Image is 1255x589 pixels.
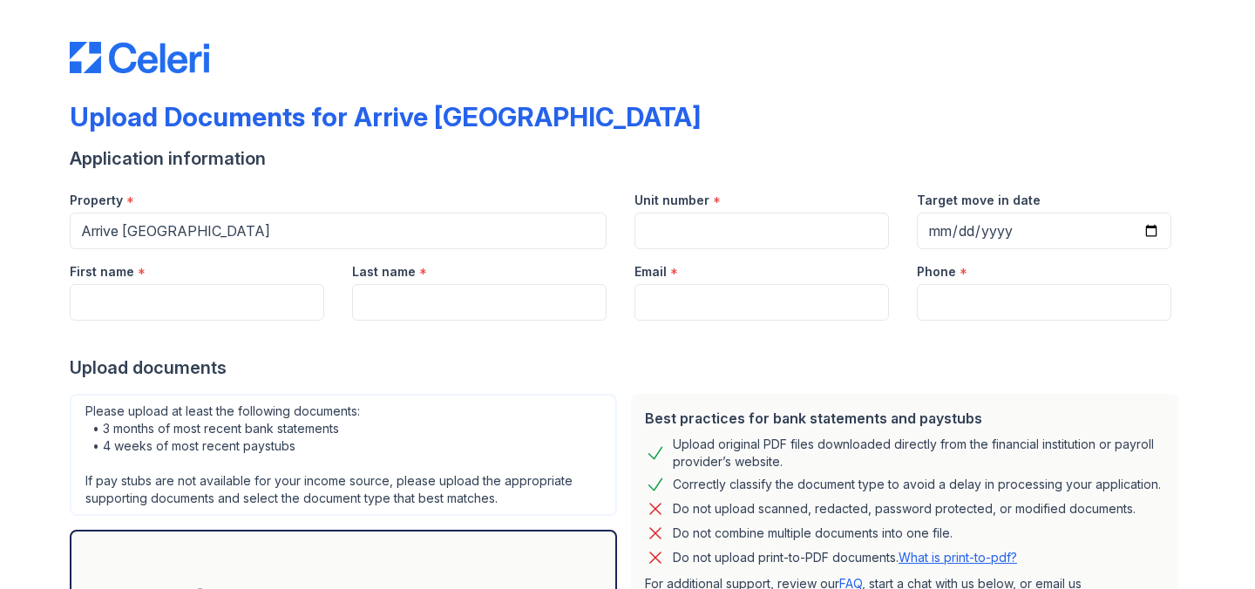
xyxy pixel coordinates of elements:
[70,394,617,516] div: Please upload at least the following documents: • 3 months of most recent bank statements • 4 wee...
[673,549,1017,566] p: Do not upload print-to-PDF documents.
[899,550,1017,565] a: What is print-to-pdf?
[634,263,667,281] label: Email
[70,146,1185,171] div: Application information
[70,101,701,132] div: Upload Documents for Arrive [GEOGRAPHIC_DATA]
[673,436,1164,471] div: Upload original PDF files downloaded directly from the financial institution or payroll provider’...
[70,192,123,209] label: Property
[645,408,1164,429] div: Best practices for bank statements and paystubs
[70,42,209,73] img: CE_Logo_Blue-a8612792a0a2168367f1c8372b55b34899dd931a85d93a1a3d3e32e68fde9ad4.png
[1182,519,1238,572] iframe: chat widget
[70,355,1185,380] div: Upload documents
[673,523,953,544] div: Do not combine multiple documents into one file.
[352,263,416,281] label: Last name
[70,263,134,281] label: First name
[634,192,709,209] label: Unit number
[673,498,1136,519] div: Do not upload scanned, redacted, password protected, or modified documents.
[917,263,956,281] label: Phone
[917,192,1041,209] label: Target move in date
[673,474,1161,495] div: Correctly classify the document type to avoid a delay in processing your application.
